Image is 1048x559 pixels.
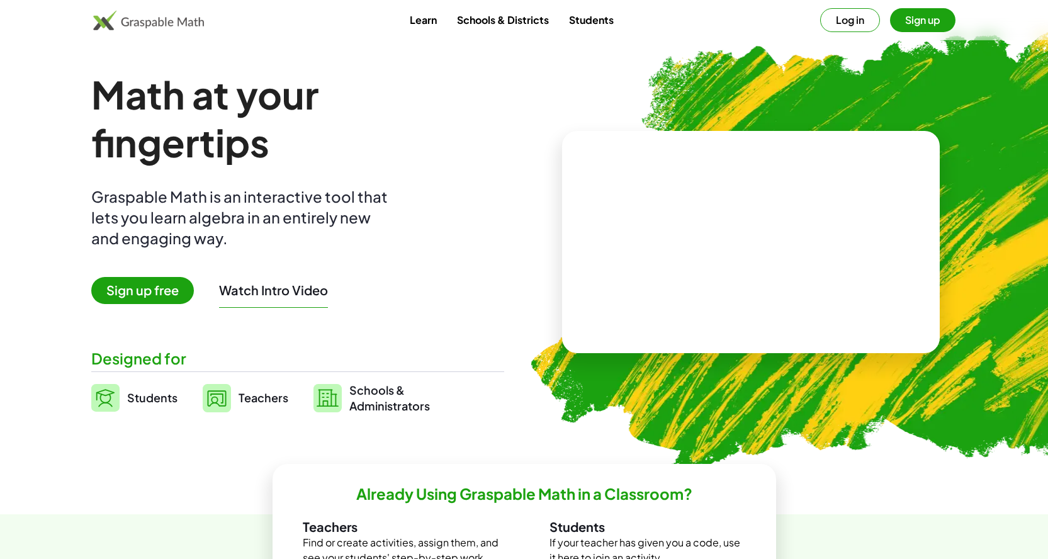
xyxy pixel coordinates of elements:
button: Watch Intro Video [219,282,328,298]
span: Sign up free [91,277,194,304]
button: Sign up [890,8,955,32]
span: Students [127,390,177,405]
h3: Students [549,519,746,535]
img: svg%3e [203,384,231,412]
div: Designed for [91,348,504,369]
div: Graspable Math is an interactive tool that lets you learn algebra in an entirely new and engaging... [91,186,393,249]
a: Schools & Districts [447,8,559,31]
video: What is this? This is dynamic math notation. Dynamic math notation plays a central role in how Gr... [656,195,845,290]
button: Log in [820,8,880,32]
h1: Math at your fingertips [91,71,492,166]
h3: Teachers [303,519,499,535]
h2: Already Using Graspable Math in a Classroom? [356,484,692,504]
span: Schools & Administrators [349,382,430,414]
a: Learn [400,8,447,31]
a: Students [559,8,624,31]
img: svg%3e [313,384,342,412]
span: Teachers [239,390,288,405]
img: svg%3e [91,384,120,412]
a: Teachers [203,382,288,414]
a: Students [91,382,177,414]
a: Schools &Administrators [313,382,430,414]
